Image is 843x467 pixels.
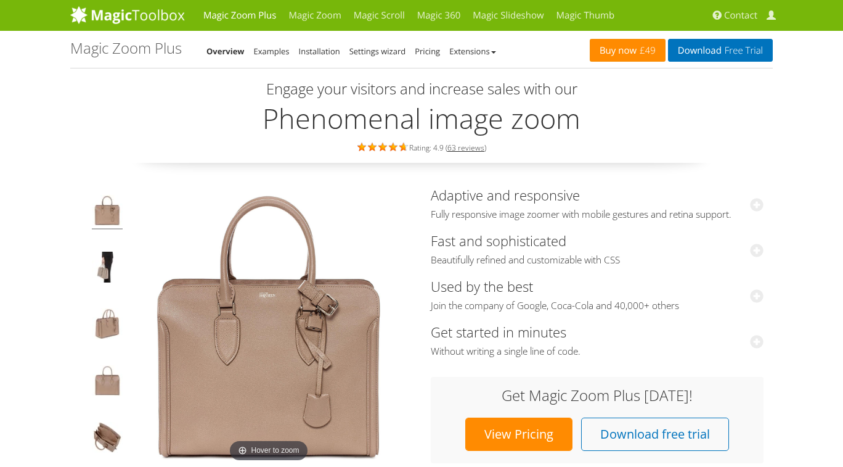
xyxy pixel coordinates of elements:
[724,9,757,22] span: Contact
[447,143,484,153] a: 63 reviews
[92,422,123,457] img: JavaScript zoom tool example
[349,46,406,57] a: Settings wizard
[581,418,729,451] a: Download free trial
[431,254,764,267] span: Beautifully refined and customizable with CSS
[73,81,770,97] h3: Engage your visitors and increase sales with our
[431,277,764,312] a: Used by the bestJoin the company of Google, Coca-Cola and 40,000+ others
[130,188,407,465] a: Magic Zoom Plus DemoHover to zoom
[722,46,763,56] span: Free Trial
[431,231,764,267] a: Fast and sophisticatedBeautifully refined and customizable with CSS
[465,418,572,451] a: View Pricing
[92,252,123,286] img: JavaScript image zoom example
[431,186,764,221] a: Adaptive and responsiveFully responsive image zoomer with mobile gestures and retina support.
[92,195,123,229] img: Product image zoom example
[415,46,440,57] a: Pricing
[449,46,495,57] a: Extensions
[206,46,245,57] a: Overview
[431,209,764,221] span: Fully responsive image zoomer with mobile gestures and retina support.
[70,140,773,154] div: Rating: 4.9 ( )
[70,103,773,134] h2: Phenomenal image zoom
[431,345,764,358] span: Without writing a single line of code.
[590,39,666,62] a: Buy now£49
[70,40,182,56] h1: Magic Zoom Plus
[431,300,764,312] span: Join the company of Google, Coca-Cola and 40,000+ others
[254,46,290,57] a: Examples
[443,387,751,403] h3: Get Magic Zoom Plus [DATE]!
[92,365,123,400] img: Hover image zoom example
[92,308,123,343] img: jQuery image zoom example
[668,39,773,62] a: DownloadFree Trial
[299,46,340,57] a: Installation
[637,46,656,56] span: £49
[431,323,764,358] a: Get started in minutesWithout writing a single line of code.
[70,6,185,24] img: MagicToolbox.com - Image tools for your website
[130,188,407,465] img: Magic Zoom Plus Demo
